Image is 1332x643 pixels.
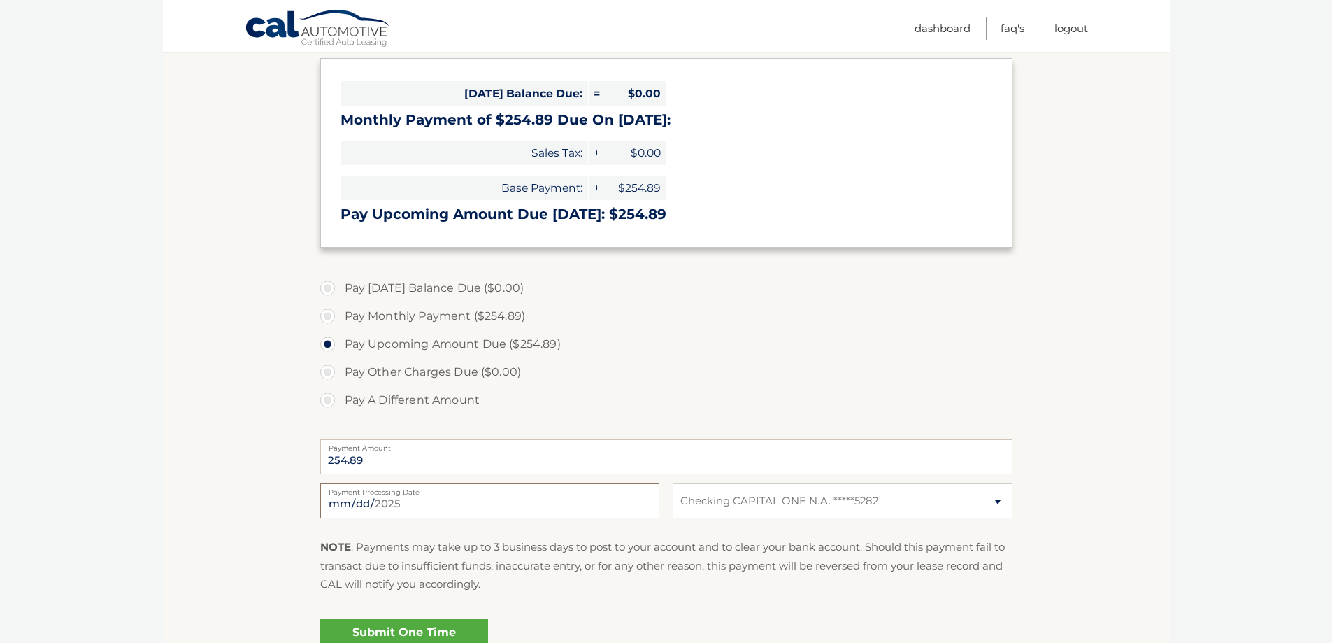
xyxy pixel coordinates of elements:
[320,302,1012,330] label: Pay Monthly Payment ($254.89)
[320,274,1012,302] label: Pay [DATE] Balance Due ($0.00)
[341,176,588,200] span: Base Payment:
[603,176,666,200] span: $254.89
[320,483,659,518] input: Payment Date
[603,141,666,165] span: $0.00
[320,540,351,553] strong: NOTE
[341,206,992,223] h3: Pay Upcoming Amount Due [DATE]: $254.89
[245,9,392,50] a: Cal Automotive
[915,17,971,40] a: Dashboard
[320,386,1012,414] label: Pay A Different Amount
[320,538,1012,593] p: : Payments may take up to 3 business days to post to your account and to clear your bank account....
[1054,17,1088,40] a: Logout
[341,141,588,165] span: Sales Tax:
[320,439,1012,474] input: Payment Amount
[589,81,603,106] span: =
[341,81,588,106] span: [DATE] Balance Due:
[589,141,603,165] span: +
[320,439,1012,451] label: Payment Amount
[341,111,992,129] h3: Monthly Payment of $254.89 Due On [DATE]:
[320,358,1012,386] label: Pay Other Charges Due ($0.00)
[320,483,659,495] label: Payment Processing Date
[589,176,603,200] span: +
[603,81,666,106] span: $0.00
[320,330,1012,358] label: Pay Upcoming Amount Due ($254.89)
[1001,17,1024,40] a: FAQ's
